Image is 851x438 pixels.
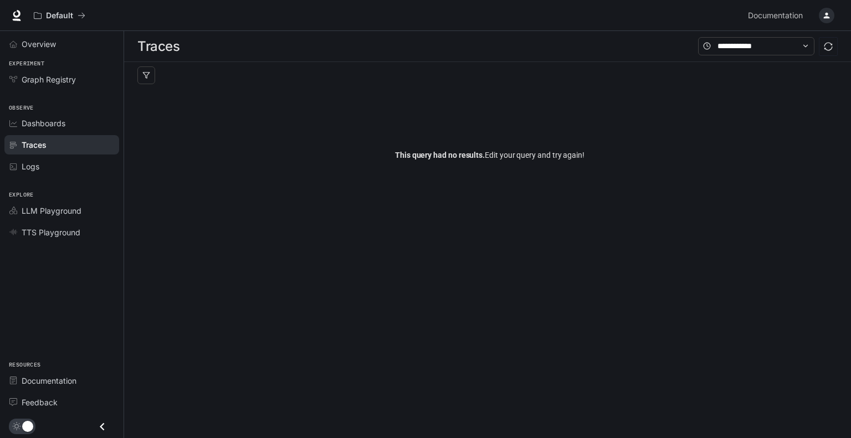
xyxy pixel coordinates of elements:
span: Edit your query and try again! [395,149,585,161]
span: This query had no results. [395,151,485,159]
a: Graph Registry [4,70,119,89]
a: Dashboards [4,114,119,133]
a: Logs [4,157,119,176]
span: Documentation [748,9,803,23]
span: Traces [22,139,47,151]
a: LLM Playground [4,201,119,220]
span: Dashboards [22,117,65,129]
a: Documentation [4,371,119,390]
span: LLM Playground [22,205,81,217]
p: Default [46,11,73,20]
span: Documentation [22,375,76,387]
span: sync [824,42,833,51]
a: TTS Playground [4,223,119,242]
button: All workspaces [29,4,90,27]
span: Feedback [22,396,58,408]
h1: Traces [137,35,180,58]
span: Logs [22,161,39,172]
a: Traces [4,135,119,154]
button: Close drawer [90,415,115,438]
a: Overview [4,34,119,54]
span: Dark mode toggle [22,420,33,432]
a: Documentation [744,4,811,27]
span: TTS Playground [22,226,80,238]
span: Graph Registry [22,74,76,85]
span: Overview [22,38,56,50]
a: Feedback [4,393,119,412]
